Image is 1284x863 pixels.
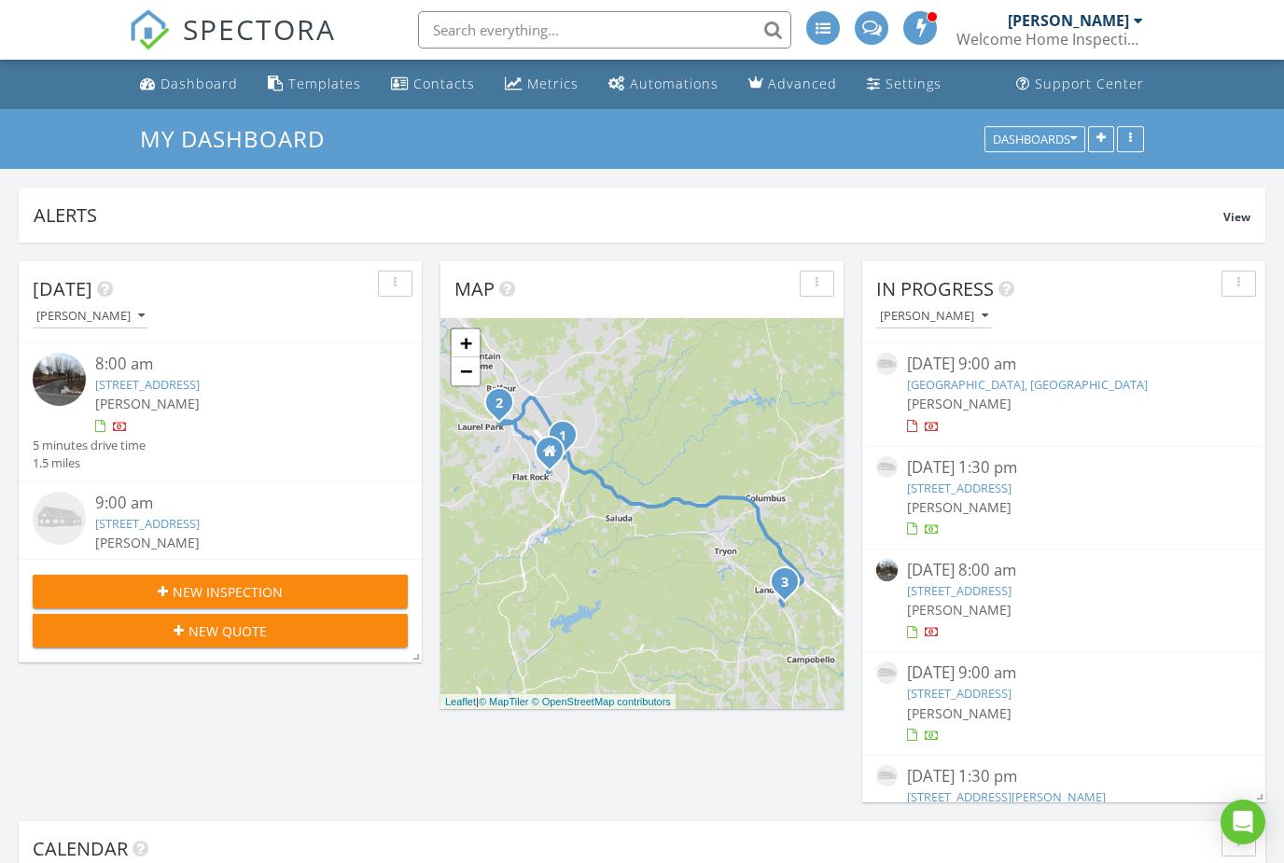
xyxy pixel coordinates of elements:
[95,353,377,376] div: 8:00 am
[33,276,92,301] span: [DATE]
[140,123,341,154] a: My Dashboard
[34,202,1223,228] div: Alerts
[445,696,476,707] a: Leaflet
[527,75,579,92] div: Metrics
[33,353,86,406] img: streetview
[563,435,574,446] div: 403 Crest Rd, East Flat Rock, NC 28726
[95,534,200,551] span: [PERSON_NAME]
[33,437,146,454] div: 5 minutes drive time
[440,694,676,710] div: |
[907,559,1220,582] div: [DATE] 8:00 am
[907,582,1012,599] a: [STREET_ADDRESS]
[984,126,1085,152] button: Dashboards
[418,11,791,49] input: Search everything...
[95,395,200,412] span: [PERSON_NAME]
[452,357,480,385] a: Zoom out
[907,480,1012,496] a: [STREET_ADDRESS]
[876,456,898,478] img: house-placeholder-square-ca63347ab8c70e15b013bc22427d3df0f7f082c62ce06d78aee8ec4e70df452f.jpg
[550,451,561,462] div: 219 B Street, East Flat Rock North Carolina 28726
[499,402,510,413] div: 520 Valley St, Hendersonville, NC 28739
[876,559,1251,642] a: [DATE] 8:00 am [STREET_ADDRESS] [PERSON_NAME]
[630,75,719,92] div: Automations
[173,582,283,602] span: New Inspection
[160,75,238,92] div: Dashboard
[95,492,377,515] div: 9:00 am
[1221,800,1265,844] div: Open Intercom Messenger
[1223,209,1250,225] span: View
[188,621,267,641] span: New Quote
[781,577,789,590] i: 3
[880,310,988,323] div: [PERSON_NAME]
[876,661,898,683] img: house-placeholder-square-ca63347ab8c70e15b013bc22427d3df0f7f082c62ce06d78aee8ec4e70df452f.jpg
[785,581,796,592] div: 556 Landseer Dr , Landrum, SC 29356
[384,67,482,102] a: Contacts
[993,132,1077,146] div: Dashboards
[260,67,369,102] a: Templates
[1035,75,1144,92] div: Support Center
[907,765,1220,788] div: [DATE] 1:30 pm
[33,575,408,608] button: New Inspection
[129,9,170,50] img: The Best Home Inspection Software - Spectora
[876,353,898,374] img: house-placeholder-square-ca63347ab8c70e15b013bc22427d3df0f7f082c62ce06d78aee8ec4e70df452f.jpg
[33,304,148,329] button: [PERSON_NAME]
[559,430,566,443] i: 1
[907,601,1012,619] span: [PERSON_NAME]
[33,454,146,472] div: 1.5 miles
[133,67,245,102] a: Dashboard
[454,276,495,301] span: Map
[33,492,86,545] img: house-placeholder-square-ca63347ab8c70e15b013bc22427d3df0f7f082c62ce06d78aee8ec4e70df452f.jpg
[956,30,1143,49] div: Welcome Home Inspections, LLC.
[907,661,1220,685] div: [DATE] 9:00 am
[495,397,503,411] i: 2
[907,788,1106,805] a: [STREET_ADDRESS][PERSON_NAME]
[907,685,1012,702] a: [STREET_ADDRESS]
[876,353,1251,436] a: [DATE] 9:00 am [GEOGRAPHIC_DATA], [GEOGRAPHIC_DATA] [PERSON_NAME]
[886,75,942,92] div: Settings
[768,75,837,92] div: Advanced
[95,376,200,393] a: [STREET_ADDRESS]
[129,25,336,64] a: SPECTORA
[33,836,128,861] span: Calendar
[907,498,1012,516] span: [PERSON_NAME]
[876,456,1251,539] a: [DATE] 1:30 pm [STREET_ADDRESS] [PERSON_NAME]
[907,395,1012,412] span: [PERSON_NAME]
[33,492,408,611] a: 9:00 am [STREET_ADDRESS] [PERSON_NAME] 14 minutes drive time 5.1 miles
[907,704,1012,722] span: [PERSON_NAME]
[452,329,480,357] a: Zoom in
[601,67,726,102] a: Automations (Advanced)
[876,765,898,786] img: house-placeholder-square-ca63347ab8c70e15b013bc22427d3df0f7f082c62ce06d78aee8ec4e70df452f.jpg
[413,75,475,92] div: Contacts
[33,614,408,647] button: New Quote
[876,304,992,329] button: [PERSON_NAME]
[907,376,1148,393] a: [GEOGRAPHIC_DATA], [GEOGRAPHIC_DATA]
[907,353,1220,376] div: [DATE] 9:00 am
[532,696,671,707] a: © OpenStreetMap contributors
[876,661,1251,745] a: [DATE] 9:00 am [STREET_ADDRESS] [PERSON_NAME]
[876,765,1251,848] a: [DATE] 1:30 pm [STREET_ADDRESS][PERSON_NAME] [PERSON_NAME]
[183,9,336,49] span: SPECTORA
[497,67,586,102] a: Metrics
[288,75,361,92] div: Templates
[876,276,994,301] span: In Progress
[1009,67,1151,102] a: Support Center
[33,353,408,472] a: 8:00 am [STREET_ADDRESS] [PERSON_NAME] 5 minutes drive time 1.5 miles
[907,456,1220,480] div: [DATE] 1:30 pm
[876,559,898,580] img: streetview
[479,696,529,707] a: © MapTiler
[36,310,145,323] div: [PERSON_NAME]
[95,515,200,532] a: [STREET_ADDRESS]
[859,67,949,102] a: Settings
[1008,11,1129,30] div: [PERSON_NAME]
[741,67,844,102] a: Advanced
